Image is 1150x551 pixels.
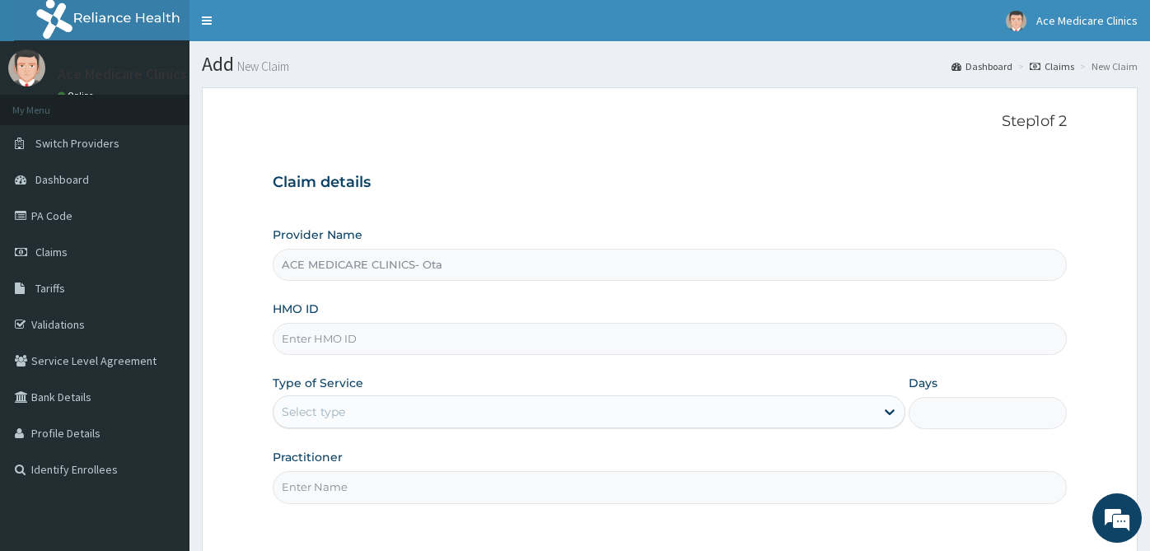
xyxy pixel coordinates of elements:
[35,172,89,187] span: Dashboard
[273,323,1067,355] input: Enter HMO ID
[909,375,937,391] label: Days
[273,375,363,391] label: Type of Service
[35,136,119,151] span: Switch Providers
[951,59,1012,73] a: Dashboard
[273,471,1067,503] input: Enter Name
[8,49,45,86] img: User Image
[273,226,362,243] label: Provider Name
[35,245,68,259] span: Claims
[1030,59,1074,73] a: Claims
[1036,13,1138,28] span: Ace Medicare Clinics
[234,60,289,72] small: New Claim
[273,113,1067,131] p: Step 1 of 2
[282,404,345,420] div: Select type
[1076,59,1138,73] li: New Claim
[273,174,1067,192] h3: Claim details
[202,54,1138,75] h1: Add
[1006,11,1026,31] img: User Image
[273,449,343,465] label: Practitioner
[35,281,65,296] span: Tariffs
[58,67,187,82] p: Ace Medicare Clinics
[58,90,97,101] a: Online
[273,301,319,317] label: HMO ID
